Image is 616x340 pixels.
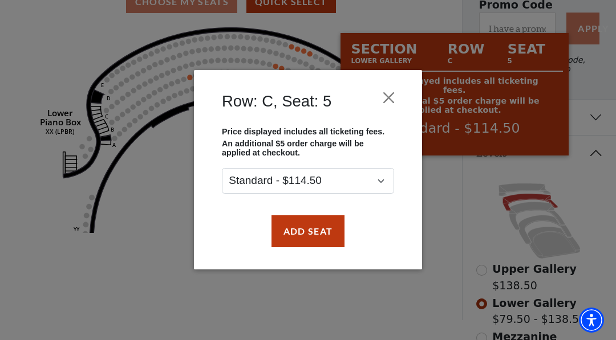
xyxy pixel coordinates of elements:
[271,215,345,247] button: Add Seat
[378,87,400,109] button: Close
[222,92,331,111] h4: Row: C, Seat: 5
[222,128,394,137] p: Price displayed includes all ticketing fees.
[222,140,394,158] p: An additional $5 order charge will be applied at checkout.
[579,308,604,333] div: Accessibility Menu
